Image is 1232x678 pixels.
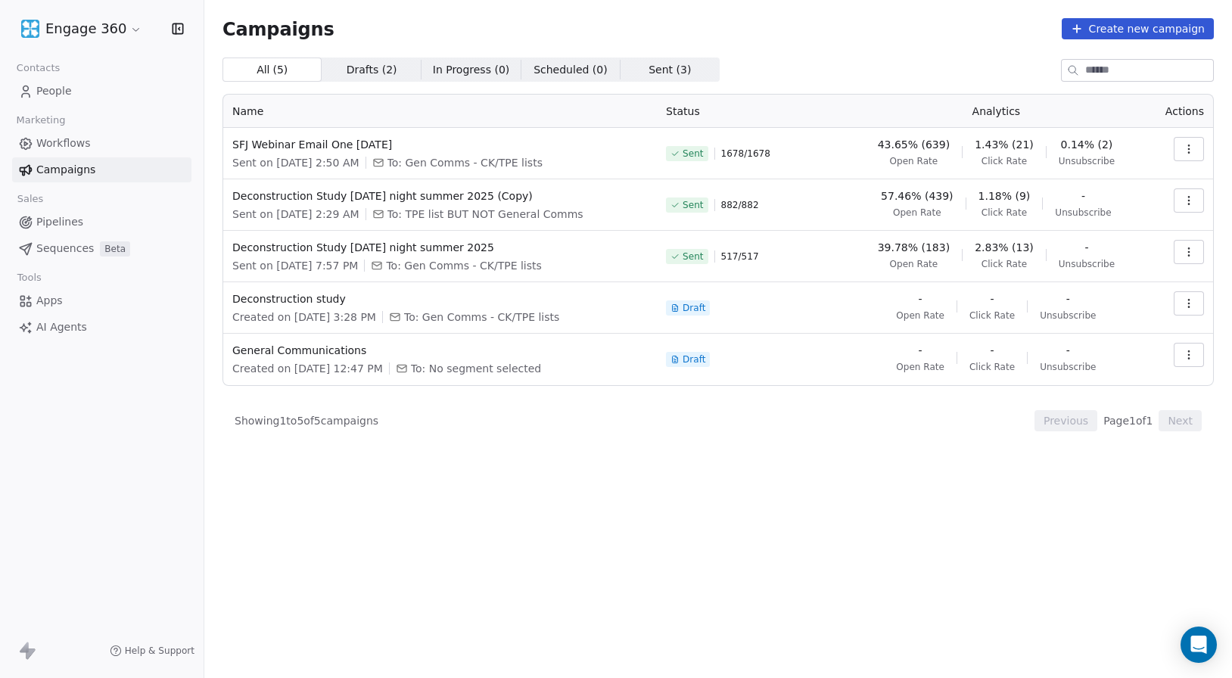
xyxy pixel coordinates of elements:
[1084,240,1088,255] span: -
[1040,361,1096,373] span: Unsubscribe
[919,291,922,306] span: -
[721,199,759,211] span: 882 / 882
[969,361,1015,373] span: Click Rate
[1055,207,1111,219] span: Unsubscribe
[36,83,72,99] span: People
[387,155,543,170] span: To: Gen Comms - CK/TPE lists
[411,361,541,376] span: To: No segment selected
[878,137,950,152] span: 43.65% (639)
[683,302,705,314] span: Draft
[978,188,1031,204] span: 1.18% (9)
[12,79,191,104] a: People
[890,258,938,270] span: Open Rate
[919,343,922,358] span: -
[1061,137,1113,152] span: 0.14% (2)
[11,266,48,289] span: Tools
[12,236,191,261] a: SequencesBeta
[386,258,541,273] span: To: Gen Comms - CK/TPE lists
[36,241,94,257] span: Sequences
[36,319,87,335] span: AI Agents
[657,95,846,128] th: Status
[387,207,583,222] span: To: TPE list BUT NOT General Comms
[100,241,130,257] span: Beta
[1059,258,1115,270] span: Unsubscribe
[649,62,691,78] span: Sent ( 3 )
[232,137,648,152] span: SFJ Webinar Email One [DATE]
[1081,188,1085,204] span: -
[10,109,72,132] span: Marketing
[12,315,191,340] a: AI Agents
[232,309,376,325] span: Created on [DATE] 3:28 PM
[36,162,95,178] span: Campaigns
[969,309,1015,322] span: Click Rate
[982,155,1027,167] span: Click Rate
[235,413,378,428] span: Showing 1 to 5 of 5 campaigns
[1103,413,1153,428] span: Page 1 of 1
[12,131,191,156] a: Workflows
[10,57,67,79] span: Contacts
[878,240,950,255] span: 39.78% (183)
[110,645,194,657] a: Help & Support
[45,19,126,39] span: Engage 360
[975,240,1034,255] span: 2.83% (13)
[223,95,657,128] th: Name
[36,293,63,309] span: Apps
[404,309,559,325] span: To: Gen Comms - CK/TPE lists
[347,62,397,78] span: Drafts ( 2 )
[232,291,648,306] span: Deconstruction study
[1040,309,1096,322] span: Unsubscribe
[1059,155,1115,167] span: Unsubscribe
[534,62,608,78] span: Scheduled ( 0 )
[1181,627,1217,663] div: Open Intercom Messenger
[683,148,703,160] span: Sent
[232,188,648,204] span: Deconstruction Study [DATE] night summer 2025 (Copy)
[1034,410,1097,431] button: Previous
[232,240,648,255] span: Deconstruction Study [DATE] night summer 2025
[721,250,759,263] span: 517 / 517
[12,157,191,182] a: Campaigns
[232,258,358,273] span: Sent on [DATE] 7:57 PM
[991,343,994,358] span: -
[991,291,994,306] span: -
[683,250,703,263] span: Sent
[232,361,383,376] span: Created on [DATE] 12:47 PM
[896,361,944,373] span: Open Rate
[1062,18,1214,39] button: Create new campaign
[21,20,39,38] img: Engage%20360%20Logo_427x427_Final@1x%20copy.png
[846,95,1146,128] th: Analytics
[893,207,941,219] span: Open Rate
[232,343,648,358] span: General Communications
[881,188,953,204] span: 57.46% (439)
[1066,343,1070,358] span: -
[232,207,359,222] span: Sent on [DATE] 2:29 AM
[125,645,194,657] span: Help & Support
[11,188,50,210] span: Sales
[1146,95,1213,128] th: Actions
[1159,410,1202,431] button: Next
[982,207,1027,219] span: Click Rate
[222,18,334,39] span: Campaigns
[683,353,705,365] span: Draft
[896,309,944,322] span: Open Rate
[982,258,1027,270] span: Click Rate
[232,155,359,170] span: Sent on [DATE] 2:50 AM
[36,135,91,151] span: Workflows
[1066,291,1070,306] span: -
[12,210,191,235] a: Pipelines
[683,199,703,211] span: Sent
[890,155,938,167] span: Open Rate
[18,16,145,42] button: Engage 360
[12,288,191,313] a: Apps
[433,62,510,78] span: In Progress ( 0 )
[721,148,770,160] span: 1678 / 1678
[36,214,83,230] span: Pipelines
[975,137,1034,152] span: 1.43% (21)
